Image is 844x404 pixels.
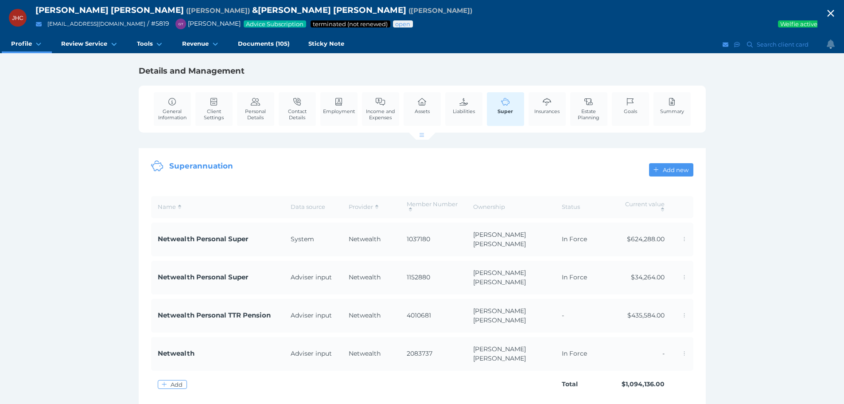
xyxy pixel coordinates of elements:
a: Estate Planning [570,92,607,126]
span: Liabilities [453,108,475,114]
span: In Force [562,235,587,243]
span: Revenue [182,40,209,47]
a: Revenue [173,35,229,53]
th: Provider [342,196,400,218]
div: Julie Helena Christian [9,9,27,27]
span: Netwealth [349,273,381,281]
a: Client Settings [195,92,233,126]
button: Email [721,39,730,50]
span: Netwealth [349,311,381,319]
button: Add [158,380,187,389]
span: $624,288.00 [627,235,665,243]
th: Name [151,196,284,218]
span: / # 5819 [147,20,169,27]
h1: Details and Management [139,66,706,76]
a: Employment [321,92,357,119]
a: Goals [622,92,639,119]
a: Assets [412,92,432,119]
span: Adviser input [291,349,332,357]
th: Ownership [467,196,555,218]
button: Search client card [743,39,813,50]
span: [PERSON_NAME] [PERSON_NAME] [473,345,526,362]
a: Liabilities [451,92,477,119]
span: Adviser input [291,273,332,281]
th: Member Number [400,196,467,218]
th: Data source [284,196,342,218]
span: Summary [660,108,684,114]
span: Tools [137,40,153,47]
span: Personal Details [239,108,272,121]
span: Preferred name [408,6,472,15]
span: 2083737 [407,349,432,357]
span: [PERSON_NAME] [PERSON_NAME] [473,269,526,286]
span: JHC [12,15,23,21]
span: 4010681 [407,311,431,319]
span: General Information [156,108,189,121]
a: Summary [658,92,686,119]
span: In Force [562,273,587,281]
span: [PERSON_NAME] [PERSON_NAME] [473,231,526,248]
span: Netwealth [158,349,194,357]
span: - [562,311,564,319]
span: Super [489,108,522,114]
span: $435,584.00 [627,311,665,319]
a: Personal Details [237,92,274,126]
th: Current value [613,196,671,218]
button: SMS [733,39,742,50]
span: Total [562,380,578,388]
span: System [291,235,314,243]
span: Adviser input [291,311,332,319]
span: Preferred name [186,6,250,15]
span: Documents (105) [238,40,290,47]
span: [PERSON_NAME] [171,20,241,27]
a: General Information [154,92,191,126]
a: Documents (105) [229,35,299,53]
span: & [PERSON_NAME] [PERSON_NAME] [252,5,406,15]
a: Income and Expenses [362,92,399,126]
span: Goals [624,108,637,114]
span: In Force [562,349,587,357]
span: Insurances [534,108,560,114]
span: Contact Details [281,108,314,121]
span: Estate Planning [572,108,605,121]
span: - [662,349,665,357]
a: Profile [2,35,52,53]
th: Status [555,196,613,218]
a: [EMAIL_ADDRESS][DOMAIN_NAME] [47,20,145,27]
span: Employment [323,108,355,114]
span: GT [178,22,183,26]
span: Client Settings [198,108,230,121]
span: [PERSON_NAME] [PERSON_NAME] [473,307,526,324]
span: Add new [661,166,692,173]
span: Review Service [61,40,107,47]
div: Grant Teakle [175,19,186,29]
a: Insurances [532,92,562,119]
span: Netwealth Personal Super [158,273,248,281]
a: Review Service [52,35,127,53]
span: $34,264.00 [631,273,665,281]
span: Assets [415,108,430,114]
span: Advice Subscription [245,20,304,27]
span: Add [169,381,187,388]
span: Netwealth Personal TTR Pension [158,311,271,319]
a: Contact Details [279,92,316,126]
span: Netwealth [349,349,381,357]
span: Service package status: Not renewed [312,20,389,27]
span: Profile [11,40,32,47]
span: 1152880 [407,273,430,281]
button: Email [33,19,44,30]
span: Sticky Note [308,40,344,47]
span: Welfie active [780,20,818,27]
span: [PERSON_NAME] [PERSON_NAME] [35,5,184,15]
span: Netwealth Personal Super [158,235,248,243]
a: Super [487,92,524,126]
span: Advice status: Review not yet booked in [395,20,411,27]
span: Netwealth [349,235,381,243]
span: Superannuation [169,161,233,170]
span: Search client card [755,41,813,48]
span: $1,094,136.00 [622,380,665,388]
span: 1037180 [407,235,430,243]
button: Add new [649,163,693,177]
span: Income and Expenses [364,108,397,121]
